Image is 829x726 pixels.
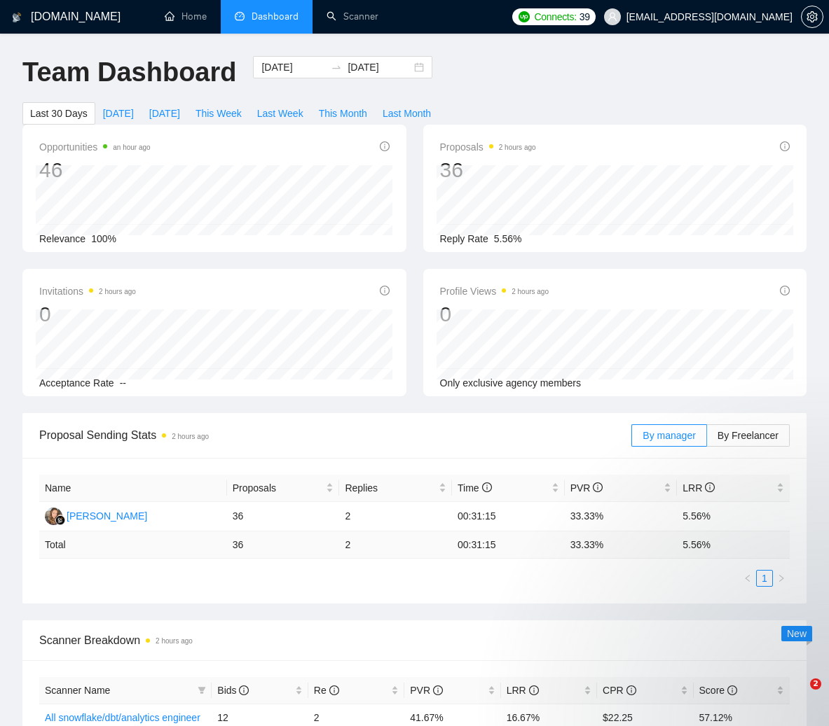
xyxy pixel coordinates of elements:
[458,482,491,494] span: Time
[570,482,603,494] span: PVR
[95,102,142,125] button: [DATE]
[339,531,452,559] td: 2
[39,139,151,155] span: Opportunities
[142,102,188,125] button: [DATE]
[39,475,227,502] th: Name
[120,377,126,389] span: --
[801,6,823,28] button: setting
[677,531,790,559] td: 5.56 %
[45,510,147,521] a: NK[PERSON_NAME]
[227,531,340,559] td: 36
[39,301,136,328] div: 0
[643,430,695,441] span: By manager
[739,570,756,587] button: left
[580,9,590,25] span: 39
[440,233,488,244] span: Reply Rate
[39,157,151,183] div: 46
[705,482,715,492] span: info-circle
[55,515,65,525] img: gigradar-bm.png
[383,106,431,121] span: Last Month
[39,531,227,559] td: Total
[233,480,324,496] span: Proposals
[261,60,325,75] input: Start date
[327,11,378,22] a: searchScanner
[757,571,772,586] a: 1
[512,288,549,295] time: 2 hours ago
[22,56,236,89] h1: Team Dashboard
[91,233,116,244] span: 100%
[149,106,180,121] span: [DATE]
[45,685,110,696] span: Scanner Name
[375,102,439,125] button: Last Month
[440,283,549,300] span: Profile Views
[172,433,209,440] time: 2 hours ago
[217,685,249,696] span: Bids
[780,141,790,151] span: info-circle
[773,570,790,587] li: Next Page
[801,11,823,22] a: setting
[331,62,342,73] span: swap-right
[593,482,603,492] span: info-circle
[195,680,209,701] span: filter
[608,12,617,22] span: user
[380,141,390,151] span: info-circle
[227,502,340,531] td: 36
[45,508,62,525] img: NK
[339,475,452,502] th: Replies
[30,106,88,121] span: Last 30 Days
[452,531,565,559] td: 00:31:15
[565,531,678,559] td: 33.33 %
[494,233,522,244] span: 5.56%
[780,286,790,295] span: info-circle
[345,480,436,496] span: Replies
[235,11,245,21] span: dashboard
[529,685,539,695] span: info-circle
[519,11,530,22] img: upwork-logo.png
[39,631,790,649] span: Scanner Breakdown
[440,301,549,328] div: 0
[677,502,790,531] td: 5.56%
[433,685,443,695] span: info-circle
[626,685,636,695] span: info-circle
[331,62,342,73] span: to
[188,102,249,125] button: This Week
[45,712,200,723] a: All snowflake/dbt/analytics engineer
[603,685,636,696] span: CPR
[410,685,443,696] span: PVR
[227,475,340,502] th: Proposals
[440,377,582,389] span: Only exclusive agency members
[311,102,375,125] button: This Month
[12,6,22,29] img: logo
[249,102,311,125] button: Last Week
[103,106,134,121] span: [DATE]
[196,106,242,121] span: This Week
[802,11,823,22] span: setting
[380,286,390,295] span: info-circle
[810,678,821,690] span: 2
[507,685,539,696] span: LRR
[565,502,678,531] td: 33.33%
[744,574,752,582] span: left
[440,157,536,183] div: 36
[339,502,452,531] td: 2
[239,685,249,695] span: info-circle
[257,106,303,121] span: Last Week
[499,144,536,151] time: 2 hours ago
[156,637,193,645] time: 2 hours ago
[319,106,367,121] span: This Month
[113,144,150,151] time: an hour ago
[314,685,339,696] span: Re
[440,139,536,155] span: Proposals
[699,685,737,696] span: Score
[773,570,790,587] button: right
[165,11,207,22] a: homeHome
[198,686,206,694] span: filter
[39,377,114,389] span: Acceptance Rate
[39,233,85,244] span: Relevance
[252,11,299,22] span: Dashboard
[22,102,95,125] button: Last 30 Days
[683,482,715,494] span: LRR
[482,482,492,492] span: info-circle
[534,9,576,25] span: Connects:
[39,426,631,444] span: Proposal Sending Stats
